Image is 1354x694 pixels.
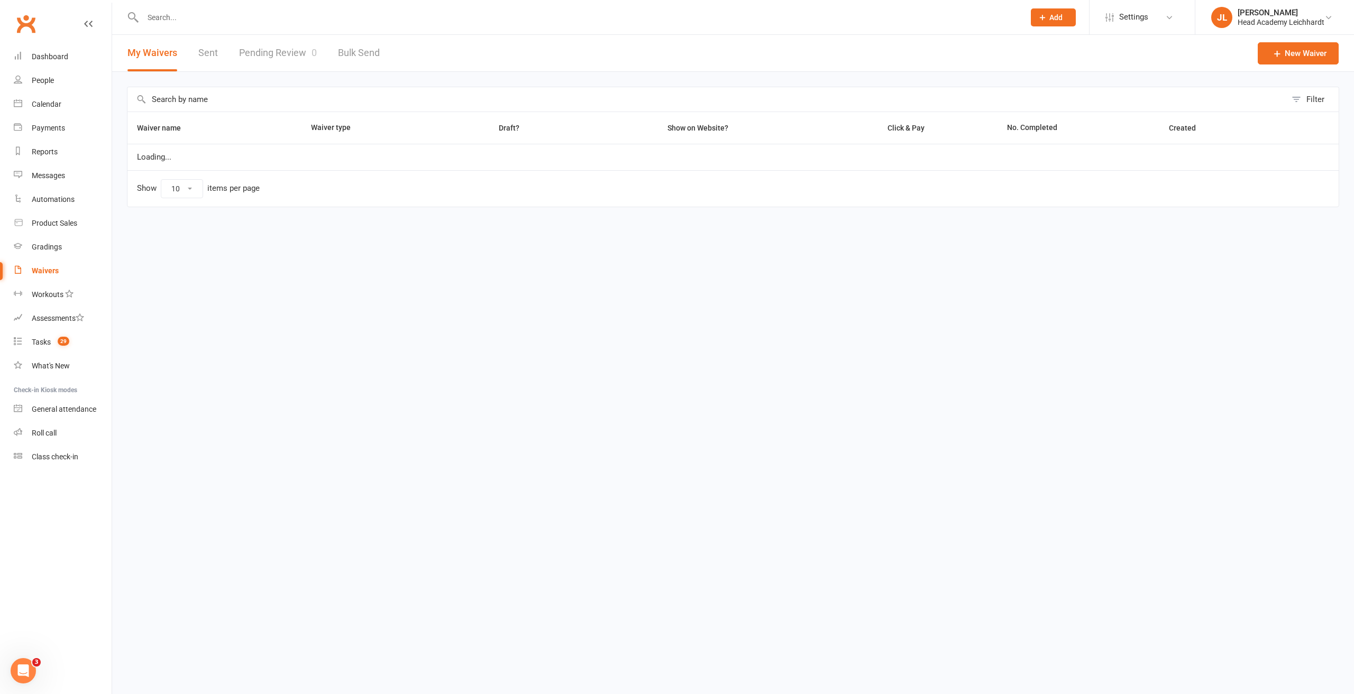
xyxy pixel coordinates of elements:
div: Show [137,179,260,198]
span: Add [1049,13,1063,22]
a: Class kiosk mode [14,445,112,469]
button: Add [1031,8,1076,26]
iframe: Intercom live chat [11,658,36,683]
div: What's New [32,362,70,370]
a: Dashboard [14,45,112,69]
a: Reports [14,140,112,164]
td: Loading... [127,144,1339,170]
div: Calendar [32,100,61,108]
div: Dashboard [32,52,68,61]
a: Bulk Send [338,35,380,71]
a: People [14,69,112,92]
a: Roll call [14,421,112,445]
span: 3 [32,658,41,667]
a: Sent [198,35,218,71]
a: Assessments [14,307,112,330]
div: Class check-in [32,452,78,461]
span: Click & Pay [888,124,925,132]
button: Waiver name [137,122,193,134]
div: Filter [1306,93,1324,106]
a: Tasks 29 [14,330,112,354]
a: Messages [14,164,112,188]
button: My Waivers [127,35,177,71]
div: items per page [207,184,260,193]
a: What's New [14,354,112,378]
a: New Waiver [1258,42,1339,64]
div: Product Sales [32,219,77,227]
div: Roll call [32,429,57,437]
div: JL [1211,7,1232,28]
button: Draft? [489,122,531,134]
a: General attendance kiosk mode [14,397,112,421]
div: Gradings [32,243,62,251]
div: Head Academy Leichhardt [1238,17,1324,27]
a: Gradings [14,235,112,259]
span: 0 [312,47,317,58]
button: Click & Pay [878,122,936,134]
span: Draft? [499,124,519,132]
button: Created [1169,122,1207,134]
span: Settings [1119,5,1148,29]
input: Search... [140,10,1017,25]
a: Pending Review0 [239,35,317,71]
div: Payments [32,124,65,132]
a: Payments [14,116,112,140]
input: Search by name [127,87,1286,112]
a: Workouts [14,283,112,307]
div: Workouts [32,290,63,299]
div: Tasks [32,338,51,346]
a: Calendar [14,92,112,116]
a: Waivers [14,259,112,283]
div: Automations [32,195,75,203]
th: Waiver type [301,112,438,144]
button: Filter [1286,87,1339,112]
a: Clubworx [13,11,39,37]
div: [PERSON_NAME] [1238,8,1324,17]
a: Automations [14,188,112,211]
span: Created [1169,124,1207,132]
span: Waiver name [137,124,193,132]
span: 29 [58,337,69,346]
th: No. Completed [998,112,1159,144]
div: Messages [32,171,65,180]
div: General attendance [32,405,96,413]
div: Reports [32,147,58,156]
a: Product Sales [14,211,112,235]
div: Waivers [32,266,59,275]
div: Assessments [32,314,84,322]
div: People [32,76,54,85]
button: Show on Website? [658,122,740,134]
span: Show on Website? [667,124,728,132]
